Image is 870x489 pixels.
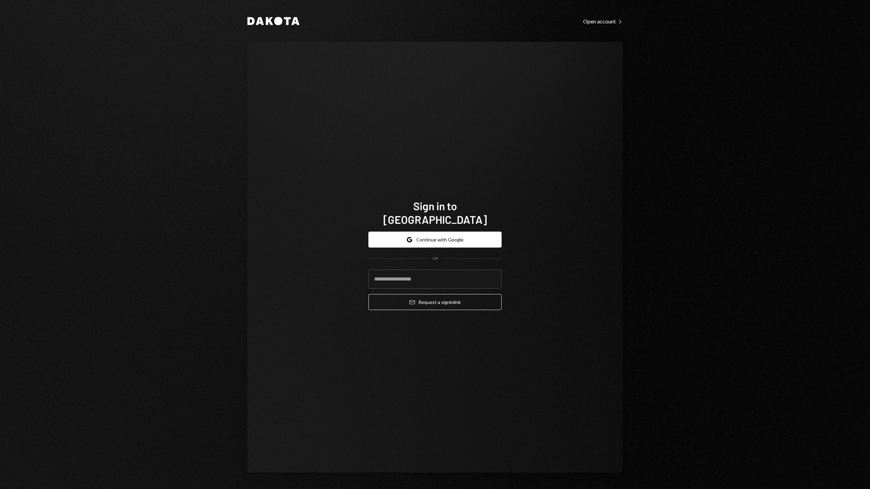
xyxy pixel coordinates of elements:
[368,232,502,248] button: Continue with Google
[368,294,502,310] button: Request a signinlink
[583,17,623,25] a: Open account
[583,18,623,25] div: Open account
[432,256,438,261] div: OR
[368,199,502,226] h1: Sign in to [GEOGRAPHIC_DATA]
